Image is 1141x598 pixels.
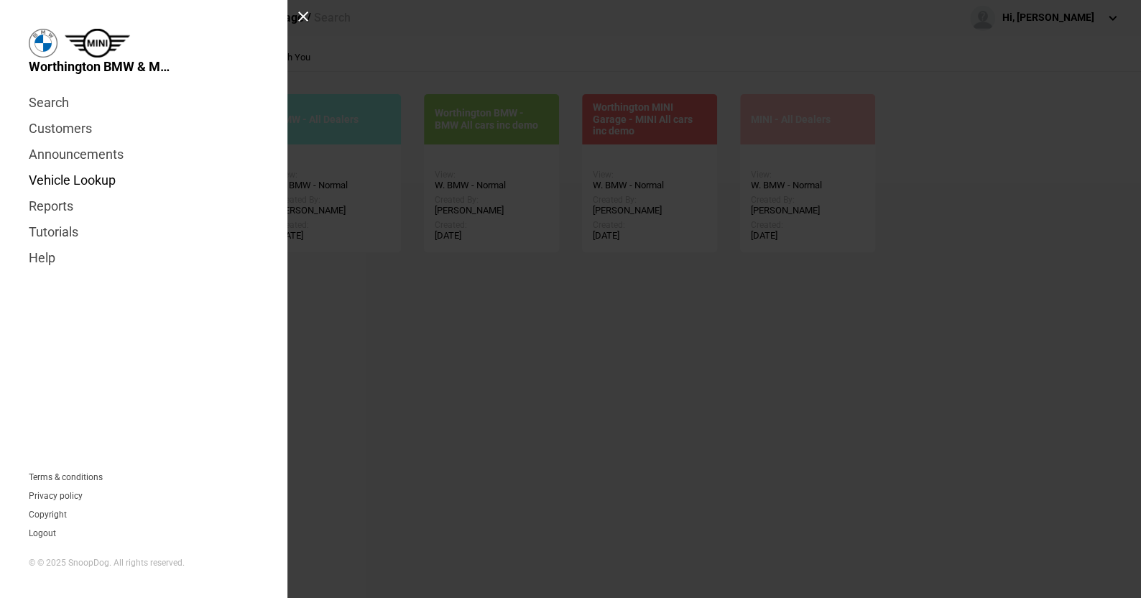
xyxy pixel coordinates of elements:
[29,193,259,219] a: Reports
[29,219,259,245] a: Tutorials
[65,29,130,57] img: mini.png
[29,167,259,193] a: Vehicle Lookup
[29,142,259,167] a: Announcements
[29,510,67,519] a: Copyright
[29,473,103,482] a: Terms & conditions
[29,90,259,116] a: Search
[29,492,83,500] a: Privacy policy
[29,57,172,75] span: Worthington BMW & MINI Garage
[29,529,56,538] button: Logout
[29,29,57,57] img: bmw.png
[29,116,259,142] a: Customers
[29,245,259,271] a: Help
[29,557,259,569] div: © © 2025 SnoopDog. All rights reserved.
